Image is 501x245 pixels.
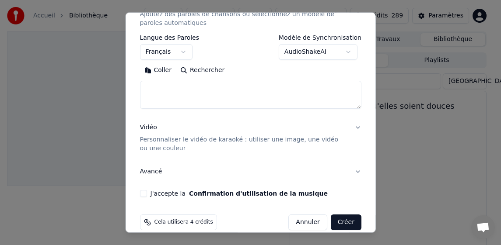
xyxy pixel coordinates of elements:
[140,35,199,41] label: Langue des Paroles
[140,35,361,116] div: ParolesAjoutez des paroles de chansons ou sélectionnez un modèle de paroles automatiques
[288,214,327,230] button: Annuler
[140,116,361,160] button: VidéoPersonnaliser le vidéo de karaoké : utiliser une image, une vidéo ou une couleur
[279,35,361,41] label: Modèle de Synchronisation
[140,123,347,153] div: Vidéo
[331,214,361,230] button: Créer
[140,135,347,153] p: Personnaliser le vidéo de karaoké : utiliser une image, une vidéo ou une couleur
[176,63,229,77] button: Rechercher
[140,10,347,28] p: Ajoutez des paroles de chansons ou sélectionnez un modèle de paroles automatiques
[154,219,213,226] span: Cela utilisera 4 crédits
[189,190,328,197] button: J'accepte la
[140,160,361,183] button: Avancé
[150,190,327,197] label: J'accepte la
[140,63,176,77] button: Coller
